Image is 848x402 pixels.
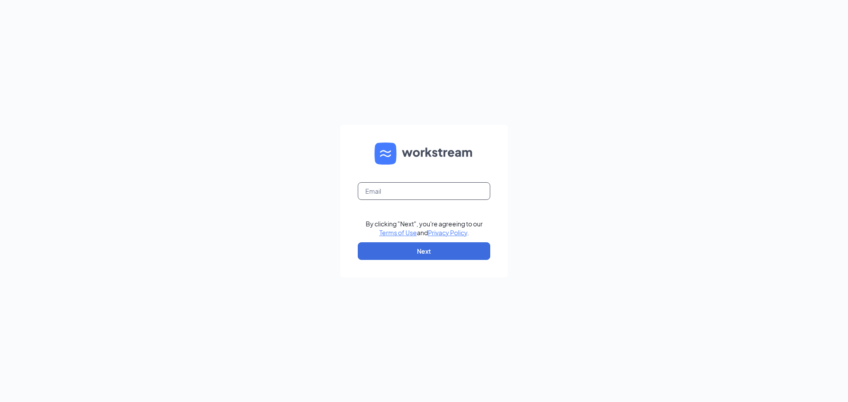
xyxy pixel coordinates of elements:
[358,242,490,260] button: Next
[358,182,490,200] input: Email
[366,219,483,237] div: By clicking "Next", you're agreeing to our and .
[379,229,417,237] a: Terms of Use
[428,229,467,237] a: Privacy Policy
[375,143,473,165] img: WS logo and Workstream text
